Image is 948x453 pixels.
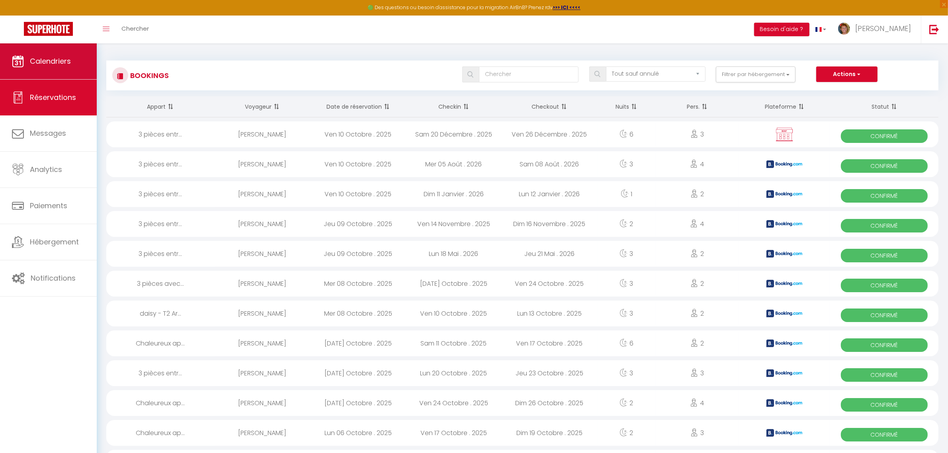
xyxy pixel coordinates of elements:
[24,22,73,36] img: Super Booking
[832,16,921,43] a: ... [PERSON_NAME]
[754,23,809,36] button: Besoin d'aide ?
[115,16,155,43] a: Chercher
[816,66,878,82] button: Actions
[128,66,169,84] h3: Bookings
[855,23,911,33] span: [PERSON_NAME]
[716,66,796,82] button: Filtrer par hébergement
[597,96,655,117] th: Sort by nights
[830,96,938,117] th: Sort by status
[406,96,501,117] th: Sort by checkin
[929,24,939,34] img: logout
[479,66,579,82] input: Chercher
[310,96,406,117] th: Sort by booking date
[30,237,79,247] span: Hébergement
[739,96,830,117] th: Sort by channel
[655,96,739,117] th: Sort by people
[215,96,310,117] th: Sort by guest
[30,128,66,138] span: Messages
[30,201,67,211] span: Paiements
[121,24,149,33] span: Chercher
[30,164,62,174] span: Analytics
[838,23,850,35] img: ...
[30,56,71,66] span: Calendriers
[553,4,581,11] a: >>> ICI <<<<
[30,92,76,102] span: Réservations
[31,273,76,283] span: Notifications
[106,96,215,117] th: Sort by rentals
[502,96,597,117] th: Sort by checkout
